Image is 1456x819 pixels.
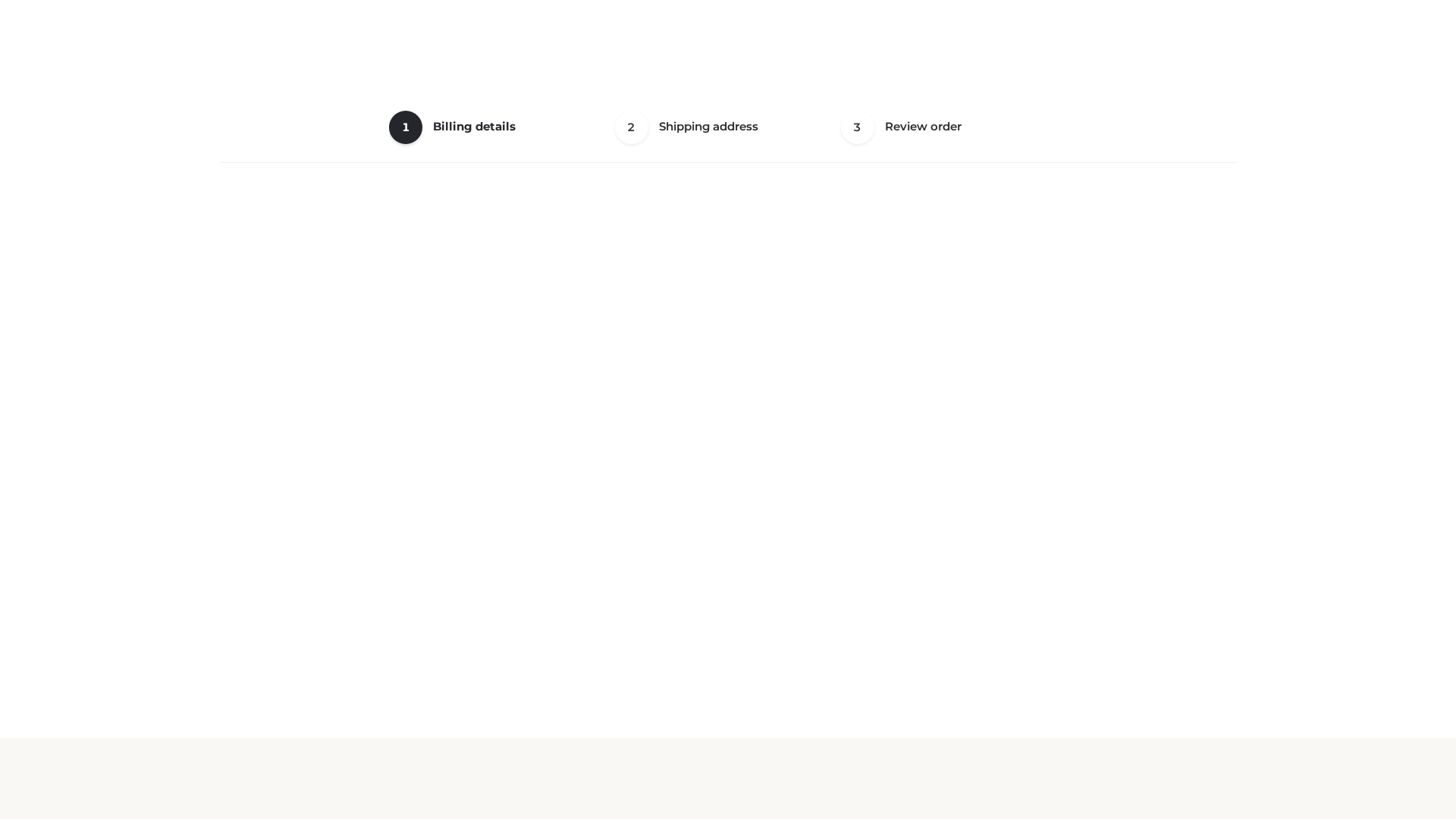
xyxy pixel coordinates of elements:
span: 1 [389,111,422,144]
span: Billing details [433,119,516,133]
span: 2 [615,111,648,144]
span: Review order [885,119,962,133]
span: Shipping address [659,119,758,133]
span: 3 [841,111,874,144]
